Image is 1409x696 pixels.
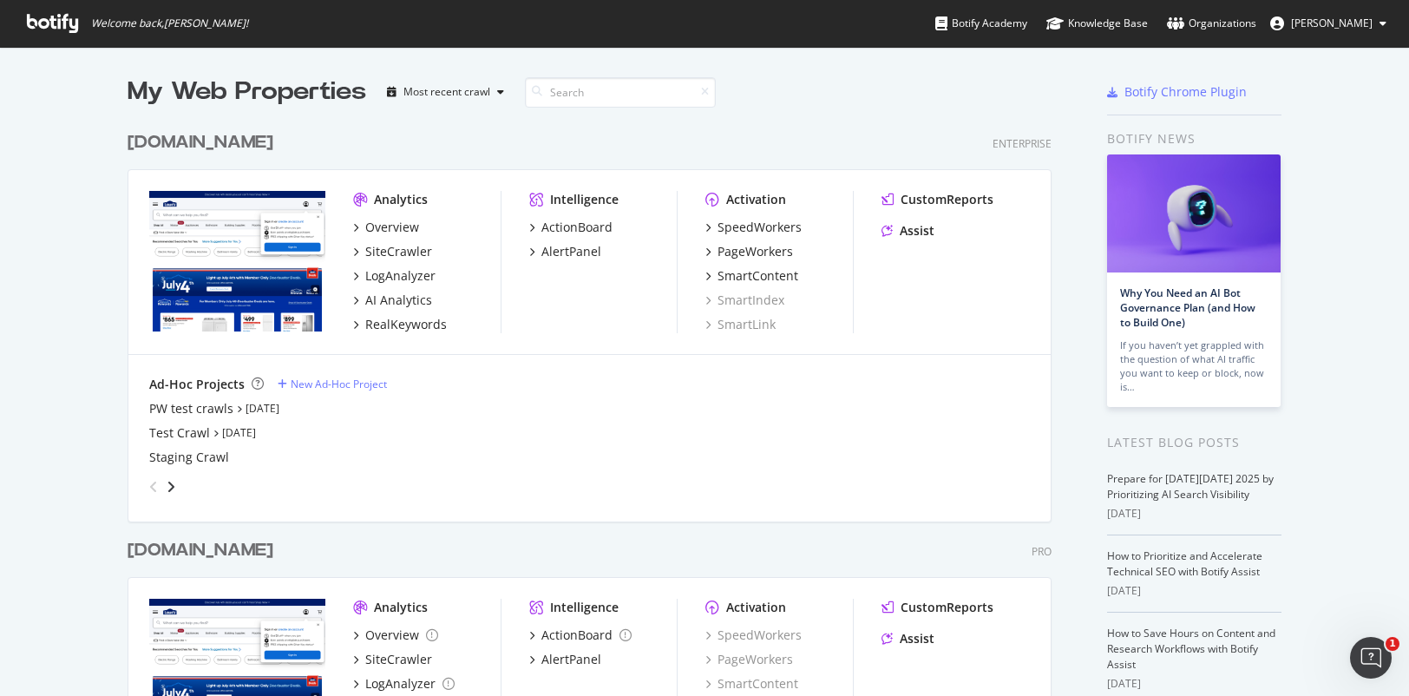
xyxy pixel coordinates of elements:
a: SmartLink [705,316,776,333]
a: RealKeywords [353,316,447,333]
div: Most recent crawl [403,87,490,97]
div: [DOMAIN_NAME] [128,130,273,155]
div: angle-left [142,473,165,501]
div: Botify news [1107,129,1281,148]
a: AlertPanel [529,243,601,260]
a: Staging Crawl [149,449,229,466]
div: New Ad-Hoc Project [291,377,387,391]
div: [DATE] [1107,506,1281,522]
a: SpeedWorkers [705,219,802,236]
div: Assist [900,222,934,240]
a: SmartContent [705,675,798,693]
div: SiteCrawler [365,651,432,668]
a: [DATE] [222,425,256,440]
div: Analytics [374,191,428,208]
img: Why You Need an AI Bot Governance Plan (and How to Build One) [1107,154,1281,272]
div: PageWorkers [718,243,793,260]
a: Overview [353,219,419,236]
a: New Ad-Hoc Project [278,377,387,391]
a: Overview [353,627,438,644]
a: How to Save Hours on Content and Research Workflows with Botify Assist [1107,626,1275,672]
a: [DATE] [246,401,279,416]
a: PageWorkers [705,651,793,668]
div: SpeedWorkers [718,219,802,236]
a: SpeedWorkers [705,627,802,644]
span: Welcome back, [PERSON_NAME] ! [91,16,248,30]
a: ActionBoard [529,627,632,644]
a: CustomReports [881,599,993,616]
div: LogAnalyzer [365,675,436,693]
a: PageWorkers [705,243,793,260]
button: [PERSON_NAME] [1256,10,1400,37]
a: Assist [881,630,934,647]
a: AI Analytics [353,292,432,309]
div: Latest Blog Posts [1107,433,1281,452]
a: PW test crawls [149,400,233,417]
div: Intelligence [550,191,619,208]
div: LogAnalyzer [365,267,436,285]
div: Botify Academy [935,15,1027,32]
div: Enterprise [993,136,1052,151]
a: Assist [881,222,934,240]
div: Activation [726,191,786,208]
a: SmartIndex [705,292,784,309]
div: ActionBoard [541,219,613,236]
div: If you haven’t yet grappled with the question of what AI traffic you want to keep or block, now is… [1120,338,1268,394]
div: Analytics [374,599,428,616]
a: LogAnalyzer [353,675,455,693]
div: [DOMAIN_NAME] [128,538,273,563]
span: 1 [1386,637,1399,651]
div: Assist [900,630,934,647]
a: ActionBoard [529,219,613,236]
div: CustomReports [901,599,993,616]
a: SiteCrawler [353,243,432,260]
div: Overview [365,627,419,644]
a: [DOMAIN_NAME] [128,130,280,155]
div: Intelligence [550,599,619,616]
a: CustomReports [881,191,993,208]
a: Test Crawl [149,424,210,442]
div: Ad-Hoc Projects [149,376,245,393]
iframe: Intercom live chat [1350,637,1392,679]
div: AI Analytics [365,292,432,309]
div: My Web Properties [128,75,366,109]
a: Prepare for [DATE][DATE] 2025 by Prioritizing AI Search Visibility [1107,471,1274,502]
a: How to Prioritize and Accelerate Technical SEO with Botify Assist [1107,548,1262,579]
input: Search [525,77,716,108]
div: Organizations [1167,15,1256,32]
div: [DATE] [1107,676,1281,692]
img: www.lowes.com [149,191,325,332]
div: Activation [726,599,786,616]
a: SiteCrawler [353,651,432,668]
div: AlertPanel [541,243,601,260]
div: Pro [1032,544,1052,559]
div: AlertPanel [541,651,601,668]
a: AlertPanel [529,651,601,668]
div: [DATE] [1107,583,1281,599]
div: Knowledge Base [1046,15,1148,32]
a: Why You Need an AI Bot Governance Plan (and How to Build One) [1120,286,1255,330]
span: Randy Dargenio [1291,16,1373,30]
a: Botify Chrome Plugin [1107,83,1247,101]
a: SmartContent [705,267,798,285]
div: CustomReports [901,191,993,208]
div: RealKeywords [365,316,447,333]
div: SmartContent [718,267,798,285]
div: Botify Chrome Plugin [1124,83,1247,101]
a: LogAnalyzer [353,267,436,285]
div: ActionBoard [541,627,613,644]
div: angle-right [165,478,177,496]
div: SiteCrawler [365,243,432,260]
div: Overview [365,219,419,236]
a: [DOMAIN_NAME] [128,538,280,563]
button: Most recent crawl [380,78,511,106]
